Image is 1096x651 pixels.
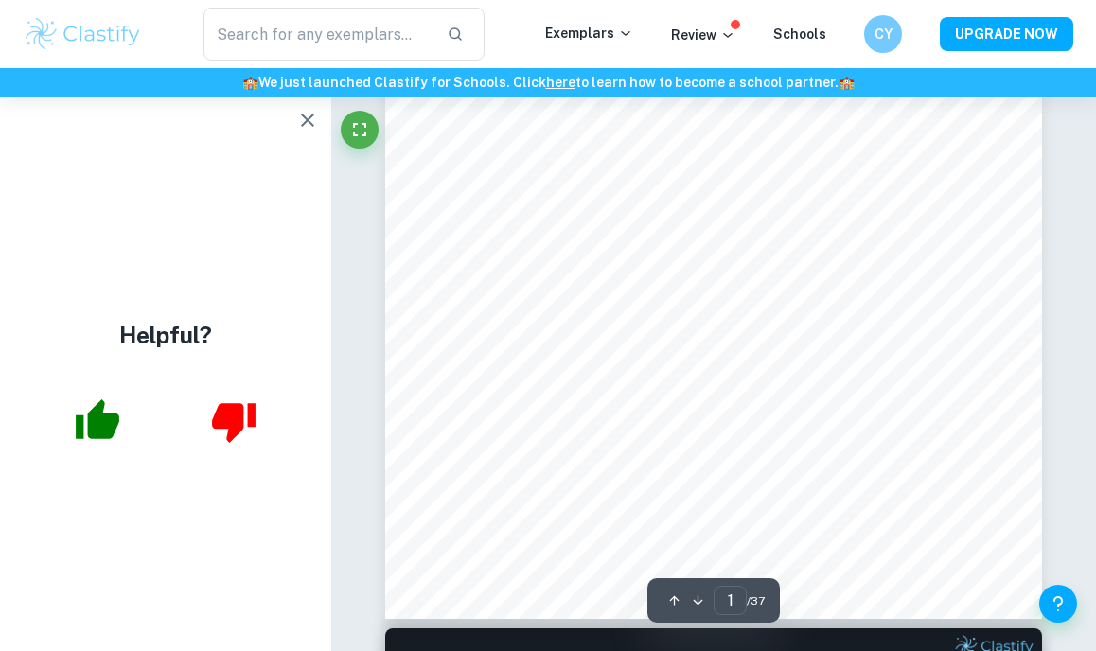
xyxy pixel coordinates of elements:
[747,592,765,609] span: / 37
[773,26,826,42] a: Schools
[4,72,1092,93] h6: We just launched Clastify for Schools. Click to learn how to become a school partner.
[545,23,633,44] p: Exemplars
[341,111,379,149] button: Fullscreen
[864,15,902,53] button: CY
[119,318,212,352] h4: Helpful?
[546,75,575,90] a: here
[203,8,433,61] input: Search for any exemplars...
[873,24,894,44] h6: CY
[1039,585,1077,623] button: Help and Feedback
[671,25,735,45] p: Review
[242,75,258,90] span: 🏫
[23,15,143,53] img: Clastify logo
[839,75,855,90] span: 🏫
[940,17,1073,51] button: UPGRADE NOW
